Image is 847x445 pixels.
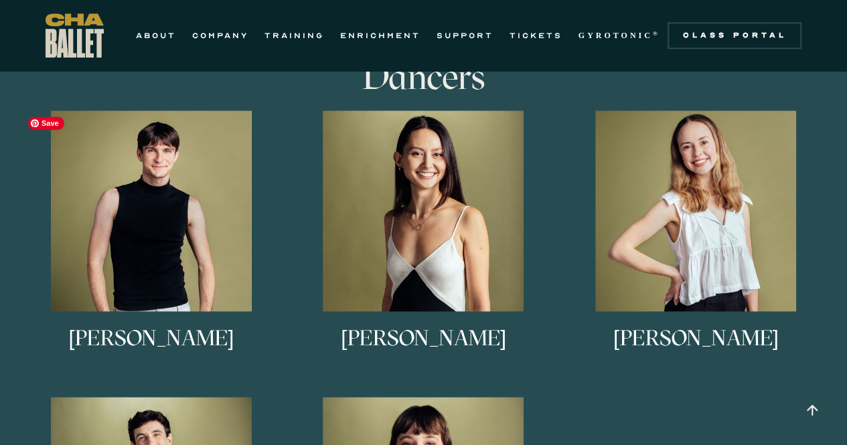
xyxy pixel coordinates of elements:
[68,327,234,371] h3: [PERSON_NAME]
[676,30,793,41] div: Class Portal
[28,116,64,130] span: Save
[264,27,324,43] a: TRAINING
[340,27,420,43] a: ENRICHMENT
[46,13,104,58] a: home
[668,22,801,49] a: Class Portal
[437,27,493,43] a: SUPPORT
[22,110,281,377] a: [PERSON_NAME]
[579,31,653,40] strong: GYROTONIC
[653,30,660,37] sup: ®
[613,327,779,371] h3: [PERSON_NAME]
[579,27,660,43] a: GYROTONIC®
[510,27,562,43] a: TICKETS
[566,110,826,377] a: [PERSON_NAME]
[294,110,553,377] a: [PERSON_NAME]
[136,27,176,43] a: ABOUT
[206,57,641,97] h3: Dancers
[341,327,506,371] h3: [PERSON_NAME]
[192,27,248,43] a: COMPANY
